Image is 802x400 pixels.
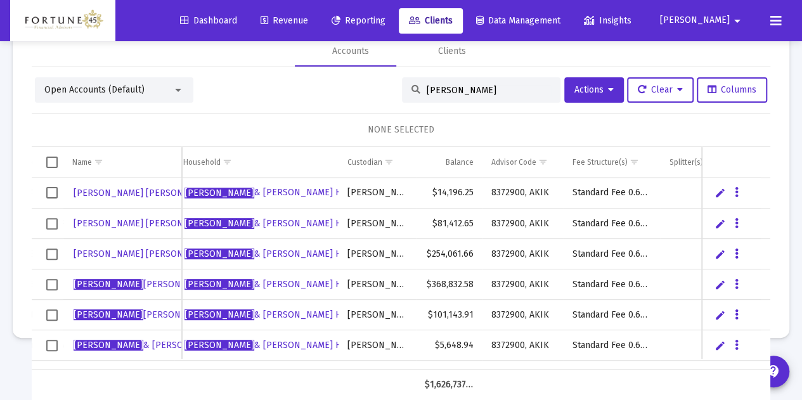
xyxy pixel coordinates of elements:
a: [PERSON_NAME]& [PERSON_NAME] Household [183,336,380,355]
td: $14,196.25 [416,178,482,209]
a: [PERSON_NAME]& [PERSON_NAME] Household [183,275,380,294]
span: [PERSON_NAME] [184,188,254,198]
span: Show filter options for column 'Household' [223,157,232,167]
a: Edit [715,187,726,198]
div: Household [183,157,221,167]
td: 8372900, AKIK [482,178,564,209]
a: Reporting [321,8,396,34]
td: [PERSON_NAME] [11,361,112,391]
td: Column Custodian [339,147,416,177]
td: 8330686, QH11 [482,361,564,391]
div: Advisor Code [491,157,536,167]
span: Columns [708,84,756,95]
div: Select row [46,340,58,351]
div: Select row [46,279,58,290]
span: Insights [584,15,631,26]
td: 8372900, AKIK [482,300,564,330]
td: Standard Fee 0.60% [564,330,661,361]
span: Reporting [332,15,385,26]
span: Open Accounts (Default) [44,84,145,95]
a: [PERSON_NAME][PERSON_NAME] [72,275,214,294]
td: Column Fee Structure(s) [564,147,661,177]
a: [PERSON_NAME] [PERSON_NAME] [72,214,217,233]
div: NONE SELECTED [42,124,760,136]
td: $101,143.91 [416,300,482,330]
td: Column Household [174,147,339,177]
td: Standard Fee 0.60% [564,300,661,330]
mat-icon: contact_support [766,364,781,379]
a: [PERSON_NAME]& [PERSON_NAME] Household [183,245,380,264]
td: 8372900, AKIK [482,209,564,239]
span: Revenue [261,15,308,26]
div: Select row [46,187,58,198]
a: Edit [715,218,726,229]
td: Standard Fee 0.60% [564,209,661,239]
a: [PERSON_NAME][PERSON_NAME] [72,306,214,325]
div: Select row [46,309,58,321]
span: [PERSON_NAME] [660,15,730,26]
div: Clients [438,45,466,58]
td: [PERSON_NAME] [339,178,416,209]
td: 8372900, AKIK [482,269,564,300]
td: $5,648.94 [416,330,482,361]
span: [PERSON_NAME] [74,279,213,290]
div: Name [72,157,92,167]
a: Edit [715,279,726,290]
span: Actions [574,84,614,95]
span: [PERSON_NAME] [PERSON_NAME] [74,248,216,259]
span: & [PERSON_NAME] Household [184,248,379,259]
span: [PERSON_NAME] [PERSON_NAME] [74,218,216,229]
span: Show filter options for column 'Fee Structure(s)' [630,157,639,167]
span: [PERSON_NAME] [184,340,254,351]
a: Dashboard [170,8,247,34]
a: Data Management [466,8,571,34]
button: [PERSON_NAME] [645,8,760,33]
td: Column Name [63,147,182,177]
mat-icon: arrow_drop_down [730,8,745,34]
div: Select all [46,157,58,168]
a: [PERSON_NAME] [PERSON_NAME] [72,184,217,202]
td: Column Balance [416,147,482,177]
a: [PERSON_NAME]& [PERSON_NAME] Household [183,306,380,325]
span: [PERSON_NAME] [184,218,254,229]
td: Standard Fee 0.60% [564,178,661,209]
a: [PERSON_NAME] [PERSON_NAME] [72,245,217,263]
td: 8372900, AKIK [482,330,564,361]
div: Select row [46,218,58,229]
span: Show filter options for column 'Custodian' [384,157,394,167]
span: & [PERSON_NAME] Household [184,309,379,320]
a: Edit [715,309,726,321]
span: & [PERSON_NAME] Household [184,340,379,351]
a: Revenue [250,8,318,34]
span: & [PERSON_NAME] Household [184,279,379,290]
div: Balance [446,157,474,167]
button: Actions [564,77,624,103]
a: [PERSON_NAME]& [PERSON_NAME] Household [183,214,380,233]
span: [PERSON_NAME] [184,248,254,259]
a: Edit [715,248,726,260]
td: [PERSON_NAME] [339,269,416,300]
td: $368,832.58 [416,269,482,300]
span: [PERSON_NAME] [74,309,213,320]
td: $0.00 [416,361,482,391]
div: $1,626,737.57 [425,378,474,391]
a: [PERSON_NAME]& [PERSON_NAME] [72,336,223,355]
div: Select row [46,248,58,260]
span: [PERSON_NAME] [74,340,143,351]
button: Clear [627,77,694,103]
button: Columns [697,77,767,103]
td: 8372900, AKIK [482,239,564,269]
input: Search [427,85,551,96]
div: Fee Structure(s) [572,157,628,167]
a: [PERSON_NAME]& [PERSON_NAME] Household [183,183,380,202]
td: Standard Fee 0.60% [564,269,661,300]
a: Clients [399,8,463,34]
span: Data Management [476,15,560,26]
span: & [PERSON_NAME] [74,340,222,351]
span: [PERSON_NAME] [74,279,143,290]
span: & [PERSON_NAME] Household [184,218,379,229]
div: Accounts [332,45,369,58]
span: Clear [638,84,683,95]
span: Clients [409,15,453,26]
div: Splitter(s) [669,157,703,167]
